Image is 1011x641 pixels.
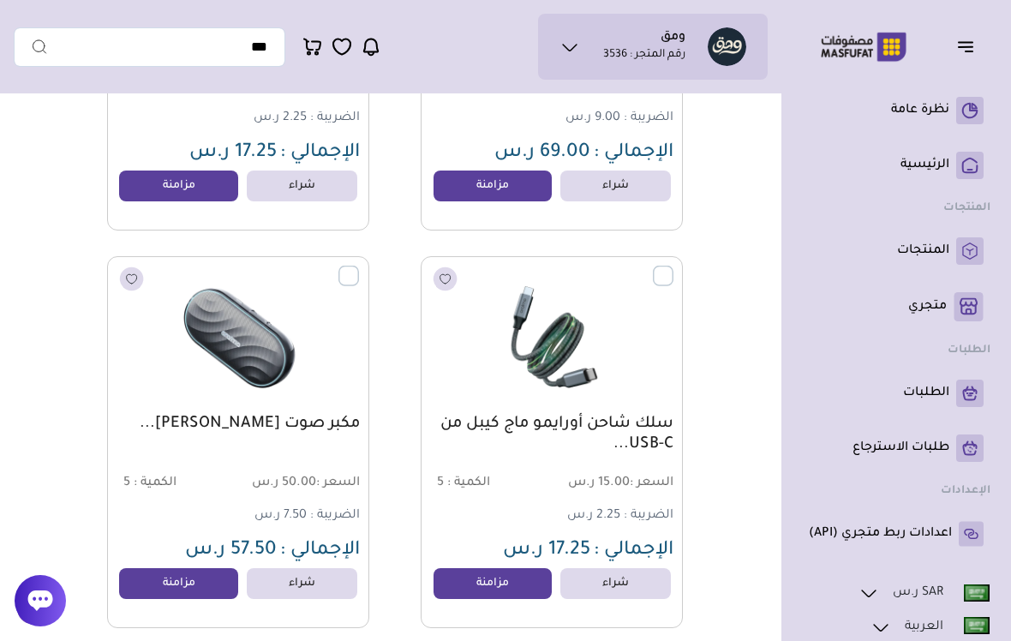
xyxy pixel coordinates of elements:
[123,476,130,490] span: 5
[119,568,238,599] a: مزامنة
[567,509,620,523] span: 2.25 ر.س
[119,171,238,201] a: مزامنة
[661,30,685,47] h1: ومق
[310,509,360,523] span: الضريبة :
[134,476,176,490] span: الكمية :
[565,111,620,125] span: 9.00 ر.س
[254,111,307,125] span: 2.25 ر.س
[247,568,357,599] a: شراء
[630,476,673,490] span: السعر :
[943,202,990,214] strong: المنتجات
[316,476,360,490] span: السعر :
[117,266,359,410] img: 20250910151310390997.png
[189,143,277,164] span: 17.25 ر.س
[560,171,671,201] a: شراء
[553,476,673,492] span: 15.00 ر.س
[941,485,990,497] strong: الإعدادات
[624,111,673,125] span: الضريبة :
[964,584,990,602] img: Eng
[809,434,984,462] a: طلبات الاسترجاع
[809,292,984,321] a: متجري
[280,143,360,164] span: الإجمالي :
[708,27,746,66] img: صالح
[503,541,590,561] span: 17.25 ر.س
[594,143,673,164] span: الإجمالي :
[809,525,952,542] p: اعدادات ربط متجري (API)
[897,243,949,260] p: المنتجات
[310,111,360,125] span: الضريبة :
[434,568,553,599] a: مزامنة
[624,509,673,523] span: الضريبة :
[240,476,360,492] span: 50.00 ر.س
[494,143,590,164] span: 69.00 ر.س
[280,541,360,561] span: الإجمالي :
[431,266,673,410] img: 20250910151320750097.png
[948,344,990,356] strong: الطلبات
[254,509,307,523] span: 7.50 ر.س
[903,385,949,402] p: الطلبات
[809,520,984,548] a: اعدادات ربط متجري (API)
[437,476,444,490] span: 5
[852,440,949,457] p: طلبات الاسترجاع
[891,102,949,119] p: نظرة عامة
[185,541,277,561] span: 57.50 ر.س
[809,97,984,124] a: نظرة عامة
[560,568,671,599] a: شراء
[809,152,984,179] a: الرئيسية
[430,414,673,455] a: سلك شاحن أورايمو ماج كيبل من USB-C...
[117,414,360,434] a: مكبر صوت [PERSON_NAME]...
[870,616,990,638] a: العربية
[908,298,947,315] p: متجري
[603,47,685,64] p: رقم المتجر : 3536
[247,171,357,201] a: شراء
[900,157,949,174] p: الرئيسية
[809,380,984,407] a: الطلبات
[858,582,990,604] a: SAR ر.س
[447,476,490,490] span: الكمية :
[434,171,553,201] a: مزامنة
[594,541,673,561] span: الإجمالي :
[809,237,984,265] a: المنتجات
[809,30,918,63] img: Logo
